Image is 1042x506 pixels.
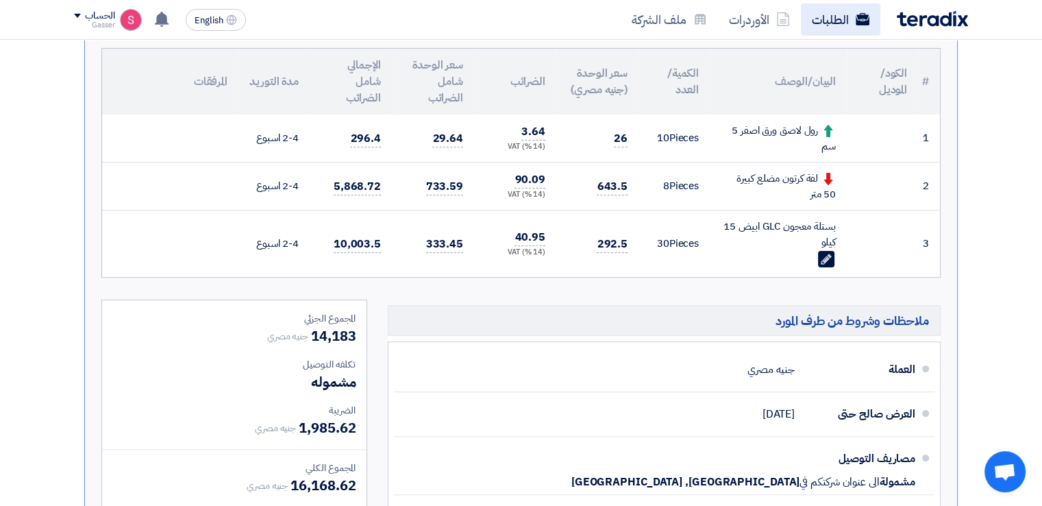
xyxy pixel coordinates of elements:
span: 29.64 [432,130,463,147]
td: Pieces [638,210,710,278]
div: (14 %) VAT [485,189,545,201]
div: بستلة معجون GLC ابيض 15 كيلو [721,219,836,250]
th: مدة التوريد [238,49,310,115]
th: المرفقات [102,49,238,115]
span: 90.09 [514,171,545,189]
th: الكود/الموديل [847,49,918,115]
span: مشمولة [880,475,915,489]
span: مشموله [311,372,356,392]
span: جنيه مصري [247,479,288,493]
button: English [186,9,246,31]
td: 2 [918,162,940,210]
span: الى عنوان شركتكم في [799,475,879,489]
div: Open chat [984,451,1026,492]
div: الحساب [85,10,114,22]
th: الضرائب [474,49,556,115]
td: 2-4 اسبوع [238,162,310,210]
td: 1 [918,115,940,162]
a: الأوردرات [718,3,801,36]
div: (14 %) VAT [485,141,545,153]
span: 292.5 [597,236,628,253]
span: جنيه مصري [267,329,308,344]
td: 3 [918,210,940,278]
span: 296.4 [350,130,381,147]
span: 8 [663,178,669,193]
div: Gasser [74,21,114,29]
div: (14 %) VAT [485,247,545,258]
a: الطلبات [801,3,880,36]
div: جنيه مصري [747,357,795,383]
td: Pieces [638,115,710,162]
td: 2-4 اسبوع [238,115,310,162]
span: 333.45 [426,236,463,253]
th: # [918,49,940,115]
span: English [195,16,223,25]
th: سعر الوحدة (جنيه مصري) [556,49,638,115]
span: 3.64 [521,123,545,141]
th: الإجمالي شامل الضرائب [310,49,392,115]
td: 2-4 اسبوع [238,210,310,278]
img: unnamed_1748516558010.png [120,9,142,31]
div: العملة [806,353,915,386]
div: تكلفه التوصيل [113,357,356,372]
span: 14,183 [311,326,356,346]
span: 1,985.62 [299,418,356,438]
div: رول لاصق ورق اصفر 5 سم [721,123,836,154]
span: 733.59 [426,178,463,195]
span: 30 [657,236,669,251]
span: [DATE] [762,407,795,421]
span: 26 [614,130,628,147]
div: الضريبة [113,403,356,418]
th: البيان/الوصف [710,49,847,115]
th: الكمية/العدد [638,49,710,115]
div: المجموع الجزئي [113,311,356,326]
h5: ملاحظات وشروط من طرف المورد [388,305,941,336]
td: Pieces [638,162,710,210]
span: 643.5 [597,178,628,195]
div: العرض صالح حتى [806,398,915,431]
span: [GEOGRAPHIC_DATA], [GEOGRAPHIC_DATA] [571,475,799,489]
span: 16,168.62 [290,475,356,496]
th: سعر الوحدة شامل الضرائب [392,49,474,115]
img: Teradix logo [897,11,968,27]
span: 10 [657,130,669,145]
a: ملف الشركة [621,3,718,36]
span: 40.95 [514,229,545,246]
div: مصاريف التوصيل [806,442,915,475]
div: المجموع الكلي [113,461,356,475]
span: 10,003.5 [334,236,381,253]
div: لفة كرتون مضلع كبيرة 50 متر [721,171,836,202]
span: 5,868.72 [334,178,381,195]
span: جنيه مصري [255,421,296,435]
